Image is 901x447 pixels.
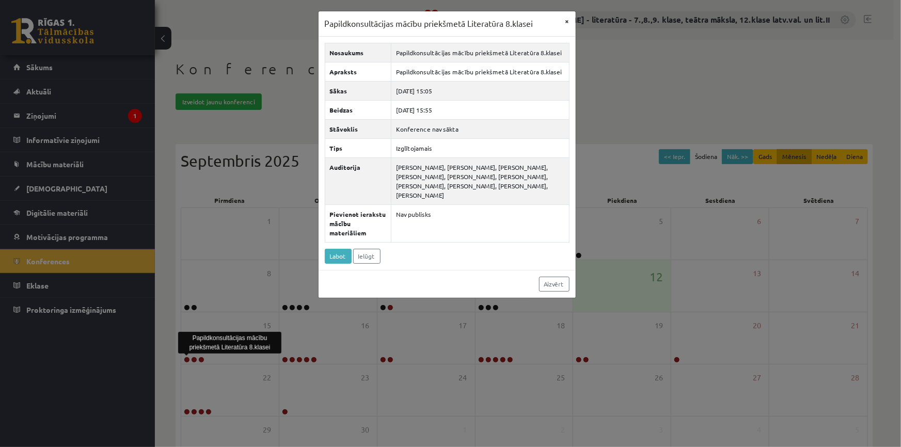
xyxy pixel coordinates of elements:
th: Tips [325,138,391,157]
th: Stāvoklis [325,119,391,138]
th: Apraksts [325,62,391,81]
th: Nosaukums [325,43,391,62]
a: Ielūgt [353,249,381,264]
a: Labot [325,249,352,264]
td: [PERSON_NAME], [PERSON_NAME], [PERSON_NAME], [PERSON_NAME], [PERSON_NAME], [PERSON_NAME], [PERSON... [391,157,569,204]
td: [DATE] 15:05 [391,81,569,100]
td: Papildkonsultācijas mācību priekšmetā Literatūra 8.klasei [391,43,569,62]
td: Konference nav sākta [391,119,569,138]
h3: Papildkonsultācijas mācību priekšmetā Literatūra 8.klasei [325,18,533,30]
th: Sākas [325,81,391,100]
div: Papildkonsultācijas mācību priekšmetā Literatūra 8.klasei [178,332,281,354]
a: Aizvērt [539,277,570,292]
th: Beidzas [325,100,391,119]
button: × [559,11,576,31]
td: Nav publisks [391,204,569,242]
td: Papildkonsultācijas mācību priekšmetā Literatūra 8.klasei [391,62,569,81]
th: Pievienot ierakstu mācību materiāliem [325,204,391,242]
th: Auditorija [325,157,391,204]
td: [DATE] 15:55 [391,100,569,119]
td: Izglītojamais [391,138,569,157]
